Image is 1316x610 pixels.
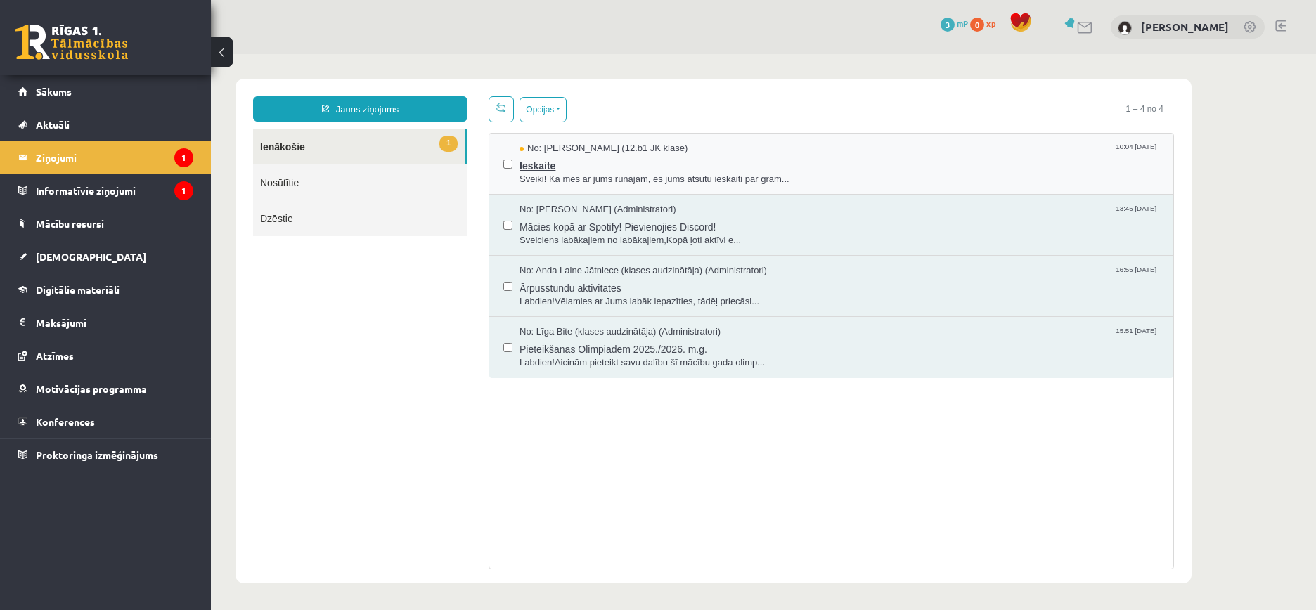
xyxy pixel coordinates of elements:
span: 15:51 [DATE] [902,271,948,282]
span: Ārpusstundu aktivitātes [309,223,948,241]
span: No: Līga Bite (klases audzinātāja) (Administratori) [309,271,510,285]
a: Atzīmes [18,339,193,372]
span: 0 [970,18,984,32]
span: 16:55 [DATE] [902,210,948,221]
span: Motivācijas programma [36,382,147,395]
span: Sveiki! Kā mēs ar jums runājām, es jums atsūtu ieskaiti par grām... [309,119,948,132]
a: [DEMOGRAPHIC_DATA] [18,240,193,273]
span: Aktuāli [36,118,70,131]
a: No: [PERSON_NAME] (Administratori) 13:45 [DATE] Mācies kopā ar Spotify! Pievienojies Discord! Sve... [309,149,948,193]
i: 1 [174,148,193,167]
span: Konferences [36,415,95,428]
span: No: [PERSON_NAME] (Administratori) [309,149,465,162]
a: No: Līga Bite (klases audzinātāja) (Administratori) 15:51 [DATE] Pieteikšanās Olimpiādēm 2025./20... [309,271,948,315]
a: Rīgas 1. Tālmācības vidusskola [15,25,128,60]
a: Maksājumi [18,306,193,339]
a: Sākums [18,75,193,108]
span: Labdien!Vēlamies ar Jums labāk iepazīties, tādēļ priecāsi... [309,241,948,254]
a: Motivācijas programma [18,372,193,405]
span: Mācies kopā ar Spotify! Pievienojies Discord! [309,162,948,180]
a: Konferences [18,405,193,438]
img: Ralfs Cipulis [1118,21,1132,35]
span: 1 – 4 no 4 [905,42,963,67]
a: Informatīvie ziņojumi1 [18,174,193,207]
span: No: Anda Laine Jātniece (klases audzinātāja) (Administratori) [309,210,556,223]
span: 1 [228,82,247,98]
a: Nosūtītie [42,110,256,146]
span: 10:04 [DATE] [902,88,948,98]
a: [PERSON_NAME] [1141,20,1229,34]
span: Labdien!Aicinām pieteikt savu dalību šī mācību gada olimp... [309,302,948,316]
span: Sākums [36,85,72,98]
legend: Ziņojumi [36,141,193,174]
a: 0 xp [970,18,1002,29]
span: mP [957,18,968,29]
a: No: Anda Laine Jātniece (klases audzinātāja) (Administratori) 16:55 [DATE] Ārpusstundu aktivitāte... [309,210,948,254]
a: 1Ienākošie [42,74,254,110]
a: No: [PERSON_NAME] (12.b1 JK klase) 10:04 [DATE] Ieskaite Sveiki! Kā mēs ar jums runājām, es jums ... [309,88,948,131]
span: 3 [941,18,955,32]
a: Mācību resursi [18,207,193,240]
button: Opcijas [309,43,356,68]
span: Pieteikšanās Olimpiādēm 2025./2026. m.g. [309,285,948,302]
a: Digitālie materiāli [18,273,193,306]
span: No: [PERSON_NAME] (12.b1 JK klase) [309,88,477,101]
span: Atzīmes [36,349,74,362]
span: xp [986,18,995,29]
span: 13:45 [DATE] [902,149,948,160]
legend: Maksājumi [36,306,193,339]
span: Sveiciens labākajiem no labākajiem,Kopā ļoti aktīvi e... [309,180,948,193]
a: 3 mP [941,18,968,29]
a: Aktuāli [18,108,193,141]
span: Mācību resursi [36,217,104,230]
a: Dzēstie [42,146,256,182]
a: Proktoringa izmēģinājums [18,439,193,471]
a: Jauns ziņojums [42,42,257,67]
a: Ziņojumi1 [18,141,193,174]
span: Proktoringa izmēģinājums [36,448,158,461]
span: [DEMOGRAPHIC_DATA] [36,250,146,263]
span: Digitālie materiāli [36,283,120,296]
span: Ieskaite [309,101,948,119]
i: 1 [174,181,193,200]
legend: Informatīvie ziņojumi [36,174,193,207]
